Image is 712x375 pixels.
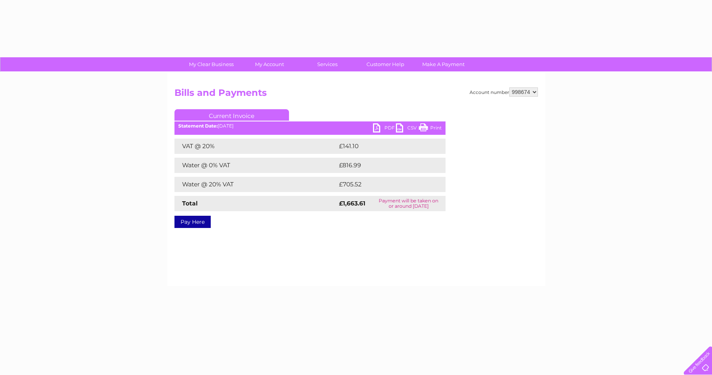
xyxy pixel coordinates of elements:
[174,123,446,129] div: [DATE]
[238,57,301,71] a: My Account
[174,139,337,154] td: VAT @ 20%
[354,57,417,71] a: Customer Help
[174,87,538,102] h2: Bills and Payments
[337,177,432,192] td: £705.52
[396,123,419,134] a: CSV
[337,139,430,154] td: £141.10
[174,158,337,173] td: Water @ 0% VAT
[174,177,337,192] td: Water @ 20% VAT
[419,123,442,134] a: Print
[337,158,432,173] td: £816.99
[180,57,243,71] a: My Clear Business
[174,109,289,121] a: Current Invoice
[178,123,218,129] b: Statement Date:
[296,57,359,71] a: Services
[373,123,396,134] a: PDF
[372,196,445,211] td: Payment will be taken on or around [DATE]
[470,87,538,97] div: Account number
[412,57,475,71] a: Make A Payment
[182,200,198,207] strong: Total
[339,200,365,207] strong: £1,663.61
[174,216,211,228] a: Pay Here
